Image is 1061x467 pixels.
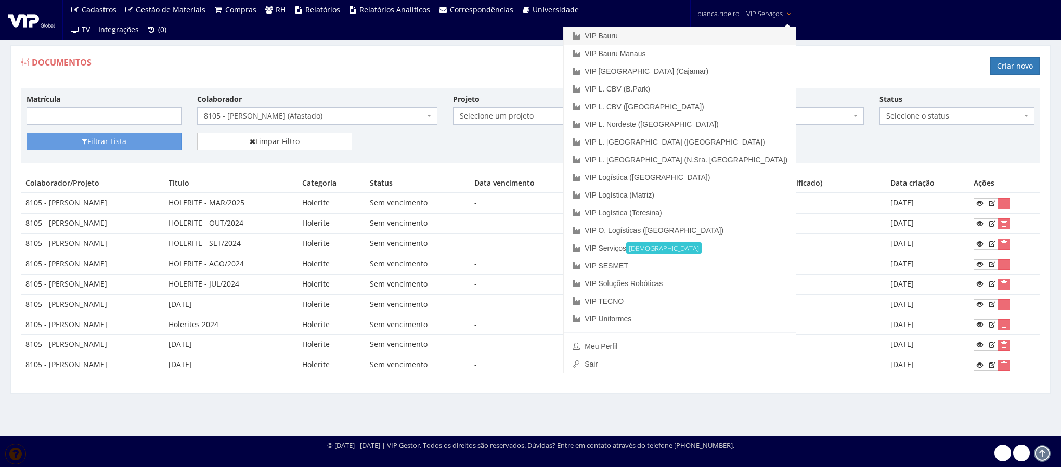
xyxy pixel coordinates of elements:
[21,174,164,193] th: Colaborador/Projeto
[298,234,366,254] td: Holerite
[725,193,886,213] td: -
[564,222,796,239] a: VIP O. Logísticas ([GEOGRAPHIC_DATA])
[366,294,471,315] td: Sem vencimento
[136,5,205,15] span: Gestão de Materiais
[8,12,55,28] img: logo
[164,315,298,335] td: Holerites 2024
[66,20,94,40] a: TV
[298,274,366,294] td: Holerite
[164,294,298,315] td: [DATE]
[164,355,298,375] td: [DATE]
[21,274,164,294] td: 8105 - [PERSON_NAME]
[453,107,693,125] span: Selecione um projeto
[359,5,430,15] span: Relatórios Analíticos
[470,355,579,375] td: -
[298,214,366,234] td: Holerite
[725,274,886,294] td: -
[564,27,796,45] a: VIP Bauru
[564,186,796,204] a: VIP Logística (Matriz)
[366,315,471,335] td: Sem vencimento
[886,315,969,335] td: [DATE]
[366,193,471,213] td: Sem vencimento
[366,254,471,274] td: Sem vencimento
[366,335,471,355] td: Sem vencimento
[366,234,471,254] td: Sem vencimento
[470,234,579,254] td: -
[470,254,579,274] td: -
[564,45,796,62] a: VIP Bauru Manaus
[98,24,139,34] span: Integrações
[366,355,471,375] td: Sem vencimento
[725,294,886,315] td: -
[298,193,366,213] td: Holerite
[164,274,298,294] td: HOLERITE - JUL/2024
[886,193,969,213] td: [DATE]
[164,254,298,274] td: HOLERITE - AGO/2024
[886,254,969,274] td: [DATE]
[725,254,886,274] td: -
[366,174,471,193] th: Status
[32,57,92,68] span: Documentos
[879,94,902,105] label: Status
[164,193,298,213] td: HOLERITE - MAR/2025
[564,80,796,98] a: VIP L. CBV (B.Park)
[470,315,579,335] td: -
[886,294,969,315] td: [DATE]
[158,24,166,34] span: (0)
[886,355,969,375] td: [DATE]
[564,292,796,310] a: VIP TECNO
[366,214,471,234] td: Sem vencimento
[564,133,796,151] a: VIP L. [GEOGRAPHIC_DATA] ([GEOGRAPHIC_DATA])
[533,5,579,15] span: Universidade
[564,275,796,292] a: VIP Soluções Robóticas
[969,174,1040,193] th: Ações
[564,338,796,355] a: Meu Perfil
[564,257,796,275] a: VIP SESMET
[327,440,734,450] div: © [DATE] - [DATE] | VIP Gestor. Todos os direitos são reservados. Dúvidas? Entre em contato atrav...
[725,174,886,193] th: Data emissão (Certificado)
[725,214,886,234] td: -
[21,355,164,375] td: 8105 - [PERSON_NAME]
[697,8,783,19] span: bianca.ribeiro | VIP Serviços
[143,20,171,40] a: (0)
[27,133,182,150] button: Filtrar Lista
[725,335,886,355] td: -
[460,111,680,121] span: Selecione um projeto
[564,62,796,80] a: VIP [GEOGRAPHIC_DATA] (Cajamar)
[725,315,886,335] td: -
[886,111,1021,121] span: Selecione o status
[564,239,796,257] a: VIP Serviços[DEMOGRAPHIC_DATA]
[366,274,471,294] td: Sem vencimento
[82,5,117,15] span: Cadastros
[21,234,164,254] td: 8105 - [PERSON_NAME]
[82,24,90,34] span: TV
[276,5,286,15] span: RH
[450,5,513,15] span: Correspondências
[886,274,969,294] td: [DATE]
[21,193,164,213] td: 8105 - [PERSON_NAME]
[298,254,366,274] td: Holerite
[204,111,424,121] span: 8105 - MATHEUS GABRIEL GARCIAS (Afastado)
[197,133,352,150] a: Limpar Filtro
[164,214,298,234] td: HOLERITE - OUT/2024
[564,168,796,186] a: VIP Logística ([GEOGRAPHIC_DATA])
[564,115,796,133] a: VIP L. Nordeste ([GEOGRAPHIC_DATA])
[886,234,969,254] td: [DATE]
[27,94,60,105] label: Matrícula
[470,335,579,355] td: -
[990,57,1040,75] a: Criar novo
[21,214,164,234] td: 8105 - [PERSON_NAME]
[626,242,702,254] small: [DEMOGRAPHIC_DATA]
[298,355,366,375] td: Holerite
[21,315,164,335] td: 8105 - [PERSON_NAME]
[564,98,796,115] a: VIP L. CBV ([GEOGRAPHIC_DATA])
[879,107,1034,125] span: Selecione o status
[197,107,437,125] span: 8105 - MATHEUS GABRIEL GARCIAS (Afastado)
[164,234,298,254] td: HOLERITE - SET/2024
[564,310,796,328] a: VIP Uniformes
[164,174,298,193] th: Título
[21,335,164,355] td: 8105 - [PERSON_NAME]
[470,294,579,315] td: -
[94,20,143,40] a: Integrações
[305,5,340,15] span: Relatórios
